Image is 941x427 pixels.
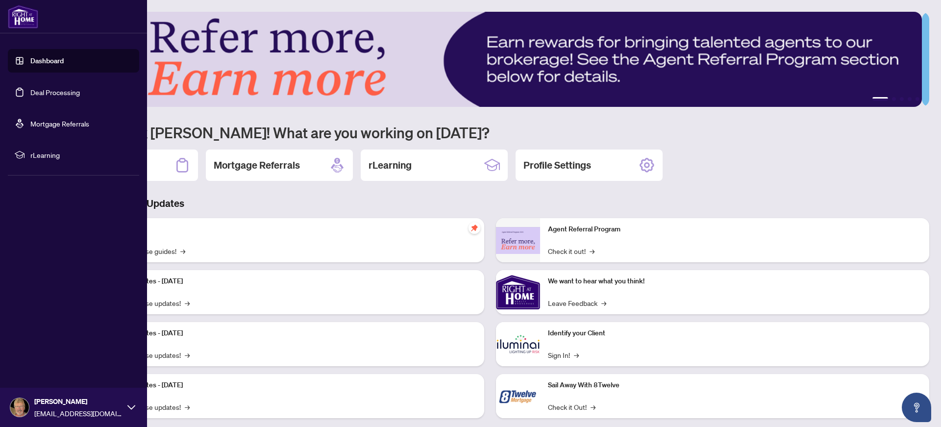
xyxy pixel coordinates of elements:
[496,227,540,254] img: Agent Referral Program
[548,224,921,235] p: Agent Referral Program
[591,402,595,412] span: →
[185,350,190,360] span: →
[496,374,540,418] img: Sail Away With 8Twelve
[496,322,540,366] img: Identify your Client
[548,276,921,287] p: We want to hear what you think!
[496,270,540,314] img: We want to hear what you think!
[900,97,904,101] button: 3
[902,393,931,422] button: Open asap
[185,402,190,412] span: →
[51,123,929,142] h1: Welcome back [PERSON_NAME]! What are you working on [DATE]?
[103,224,476,235] p: Self-Help
[103,328,476,339] p: Platform Updates - [DATE]
[30,56,64,65] a: Dashboard
[916,97,919,101] button: 5
[469,222,480,234] span: pushpin
[574,350,579,360] span: →
[892,97,896,101] button: 2
[872,97,888,101] button: 1
[908,97,912,101] button: 4
[103,276,476,287] p: Platform Updates - [DATE]
[30,88,80,97] a: Deal Processing
[30,119,89,128] a: Mortgage Referrals
[30,150,132,160] span: rLearning
[180,246,185,256] span: →
[34,396,123,407] span: [PERSON_NAME]
[548,298,606,308] a: Leave Feedback→
[51,12,922,107] img: Slide 0
[523,158,591,172] h2: Profile Settings
[548,402,595,412] a: Check it Out!→
[548,328,921,339] p: Identify your Client
[103,380,476,391] p: Platform Updates - [DATE]
[185,298,190,308] span: →
[369,158,412,172] h2: rLearning
[8,5,38,28] img: logo
[214,158,300,172] h2: Mortgage Referrals
[34,408,123,419] span: [EMAIL_ADDRESS][DOMAIN_NAME]
[548,380,921,391] p: Sail Away With 8Twelve
[51,197,929,210] h3: Brokerage & Industry Updates
[590,246,594,256] span: →
[548,246,594,256] a: Check it out!→
[10,398,29,417] img: Profile Icon
[601,298,606,308] span: →
[548,350,579,360] a: Sign In!→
